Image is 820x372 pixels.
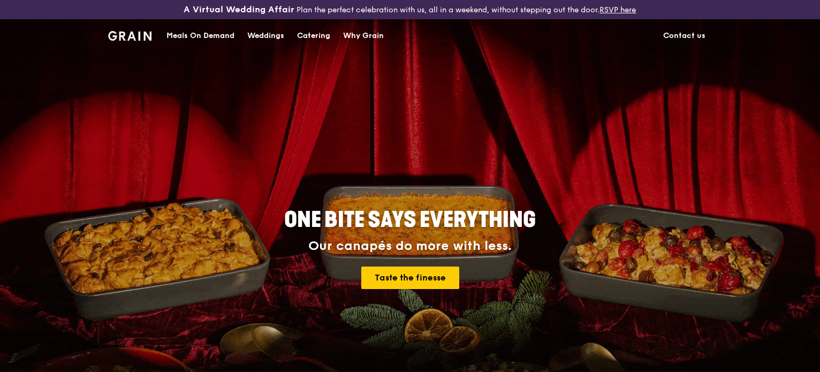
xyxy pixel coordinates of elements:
[241,20,291,52] a: Weddings
[166,20,234,52] div: Meals On Demand
[217,239,603,254] div: Our canapés do more with less.
[284,207,536,233] span: ONE BITE SAYS EVERYTHING
[599,5,636,14] a: RSVP here
[247,20,284,52] div: Weddings
[361,267,459,289] a: Taste the finesse
[184,4,294,15] h3: A Virtual Wedding Affair
[108,19,151,51] a: GrainGrain
[136,4,683,15] div: Plan the perfect celebration with us, all in a weekend, without stepping out the door.
[108,31,151,41] img: Grain
[337,20,390,52] a: Why Grain
[297,20,330,52] div: Catering
[343,20,384,52] div: Why Grain
[657,20,712,52] a: Contact us
[291,20,337,52] a: Catering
